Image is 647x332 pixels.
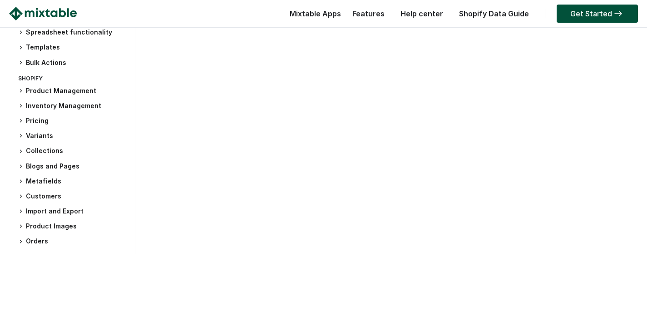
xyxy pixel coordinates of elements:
[18,222,126,231] h3: Product Images
[348,9,389,18] a: Features
[18,101,126,111] h3: Inventory Management
[557,5,638,23] a: Get Started
[18,162,126,171] h3: Blogs and Pages
[612,11,624,16] img: arrow-right.svg
[18,58,126,68] h3: Bulk Actions
[396,9,448,18] a: Help center
[18,252,126,265] div: Analytics
[18,73,126,86] div: Shopify
[285,7,341,25] div: Mixtable Apps
[18,192,126,201] h3: Customers
[18,146,126,156] h3: Collections
[454,9,533,18] a: Shopify Data Guide
[18,237,126,246] h3: Orders
[18,207,126,216] h3: Import and Export
[18,28,126,37] h3: Spreadsheet functionality
[18,116,126,126] h3: Pricing
[9,7,77,20] img: Mixtable logo
[18,43,126,52] h3: Templates
[18,177,126,186] h3: Metafields
[18,86,126,96] h3: Product Management
[18,131,126,141] h3: Variants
